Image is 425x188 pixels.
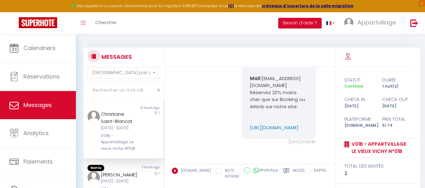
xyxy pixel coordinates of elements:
[23,158,53,165] span: Paiements
[222,168,239,180] label: NOTE INTERNE
[159,110,160,115] span: 1
[228,3,234,8] a: ICI
[340,103,378,109] div: [DATE]
[378,123,416,129] div: 51.74
[87,110,100,123] img: ...
[159,171,160,176] span: 1
[378,115,416,123] div: Prix total
[250,75,262,82] strong: Mail:
[378,76,416,84] div: durée
[378,84,416,89] div: 1 nuit(s)
[262,3,353,8] a: créneaux d'ouverture de la salle migration
[344,162,412,170] div: total des invités
[250,167,279,174] label: WhatsApp
[123,105,163,110] div: 6 hours ago
[250,124,299,131] a: [URL][DOMAIN_NAME]
[19,17,57,28] img: Super Booking
[250,75,308,89] p: [EMAIL_ADDRESS][DOMAIN_NAME]
[242,139,316,145] div: [DATE] 10:06:35
[250,89,308,110] p: Réservez 20% moins cher que sur Booking ou Airbnb sur notre site:
[101,125,140,131] div: [DATE] - [DATE]
[23,73,60,80] span: Réservations
[340,96,378,103] div: check in
[340,76,378,84] div: statut
[23,129,49,137] span: Analytics
[100,50,132,64] h3: MESSAGES
[339,12,404,34] a: ... Appartvillage
[83,82,164,99] input: Rechercher un mot clé
[311,168,327,175] label: RAPPEL
[349,140,412,155] a: V01B - Appartvillage Le vieux Vichy N°01B
[410,19,418,27] img: logout
[91,12,121,34] a: Chercher
[358,18,396,26] span: Appartvillage
[378,96,416,103] div: check out
[178,168,211,175] label: [DOMAIN_NAME]
[95,19,117,26] span: Chercher
[23,101,52,109] span: Messages
[340,123,378,129] div: [DOMAIN_NAME]
[123,165,163,171] div: 7 hours ago
[344,84,363,89] span: Confirmé
[101,171,140,179] div: [PERSON_NAME]
[344,170,412,177] div: 2
[340,115,378,123] div: Plateforme
[344,18,353,27] img: ...
[101,133,140,152] div: V01B - Appartvillage Le vieux Vichy N°01B
[87,171,100,184] img: ...
[87,165,104,171] span: Non lu
[5,3,24,21] button: Ouvrir le widget de chat LiveChat
[101,178,140,184] div: [DATE] - [DATE]
[101,110,140,125] div: Christiane Saint-Blancat
[293,168,309,180] label: Modèles
[378,103,416,109] div: [DATE]
[278,18,322,28] button: Besoin d'aide ?
[23,44,56,52] span: Calendriers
